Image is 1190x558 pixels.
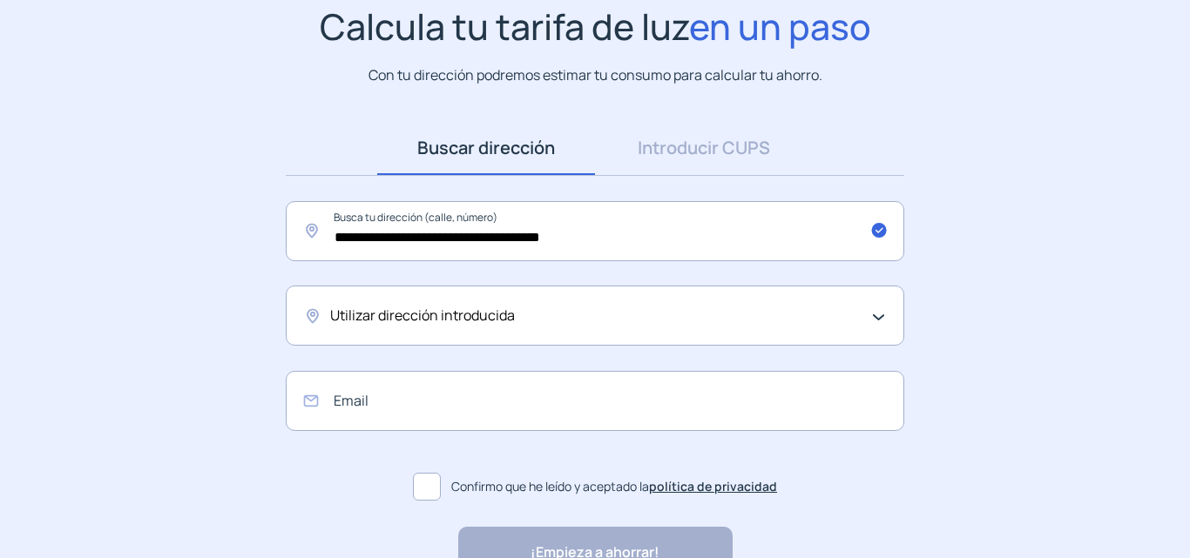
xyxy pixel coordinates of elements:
a: Introducir CUPS [595,121,813,175]
a: Buscar dirección [377,121,595,175]
span: en un paso [689,2,871,50]
span: Confirmo que he leído y aceptado la [451,477,777,496]
p: Con tu dirección podremos estimar tu consumo para calcular tu ahorro. [368,64,822,86]
a: política de privacidad [649,478,777,494]
span: Utilizar dirección introducida [330,305,515,327]
h1: Calcula tu tarifa de luz [320,5,871,48]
